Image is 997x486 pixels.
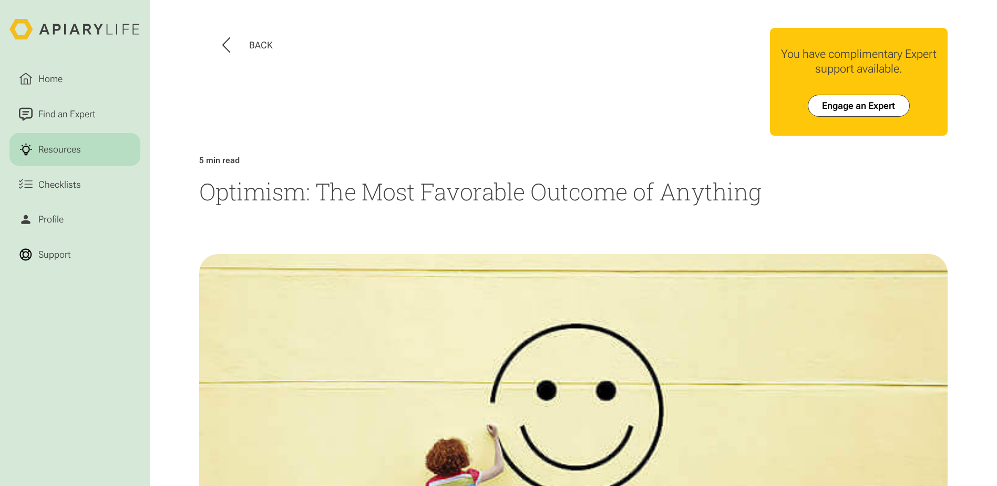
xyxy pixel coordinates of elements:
div: Resources [36,143,84,157]
a: Resources [9,133,140,166]
div: Checklists [36,177,84,191]
a: Find an Expert [9,98,140,130]
a: Engage an Expert [808,95,910,117]
div: Profile [36,212,66,227]
div: Back [249,39,273,51]
div: 5 min read [199,156,240,165]
div: Find an Expert [36,107,98,121]
div: Home [36,72,65,86]
a: Home [9,63,140,95]
a: Support [9,238,140,271]
a: Profile [9,203,140,236]
button: Back [222,37,273,53]
div: You have complimentary Expert support available. [779,47,938,76]
a: Checklists [9,168,140,201]
h1: Optimism: The Most Favorable Outcome of Anything [199,176,948,207]
div: Support [36,248,74,262]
